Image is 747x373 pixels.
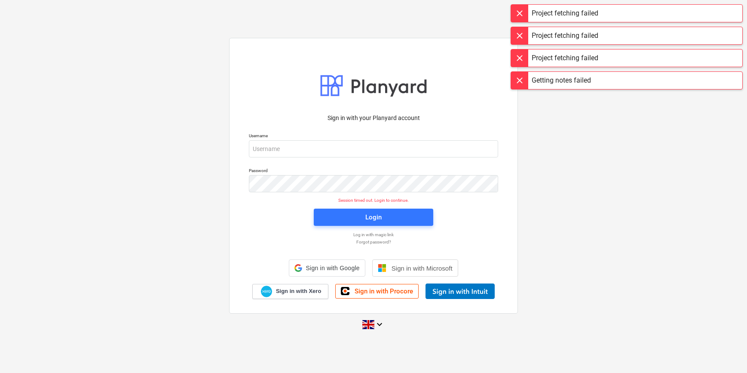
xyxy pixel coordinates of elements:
a: Log in with magic link [245,232,502,237]
img: Xero logo [261,286,272,297]
span: Sign in with Procore [355,287,413,295]
a: Sign in with Procore [335,284,419,299]
p: Sign in with your Planyard account [249,114,498,123]
span: Sign in with Xero [276,287,321,295]
div: Login [365,212,382,223]
input: Username [249,140,498,157]
p: Username [249,133,498,140]
a: Forgot password? [245,239,502,245]
a: Sign in with Xero [252,284,329,299]
div: Project fetching failed [532,53,598,63]
div: Project fetching failed [532,31,598,41]
div: Project fetching failed [532,8,598,18]
span: Sign in with Google [306,265,359,271]
p: Password [249,168,498,175]
div: Getting notes failed [532,75,591,86]
button: Login [314,209,433,226]
div: Sign in with Google [289,259,365,277]
img: Microsoft logo [378,264,386,272]
i: keyboard_arrow_down [374,319,385,330]
p: Session timed out. Login to continue. [244,197,503,203]
span: Sign in with Microsoft [392,265,453,272]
